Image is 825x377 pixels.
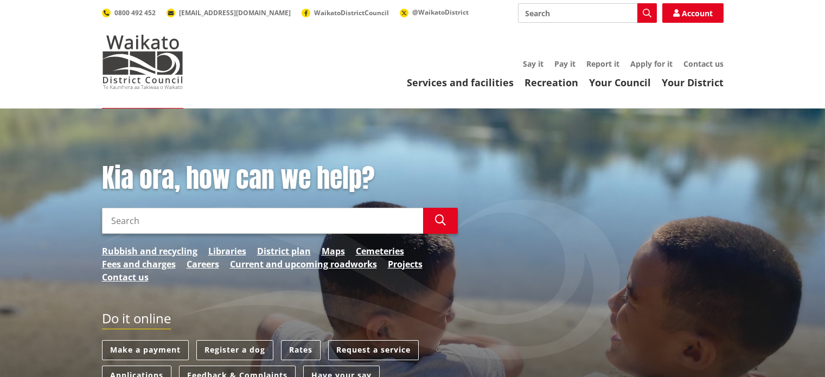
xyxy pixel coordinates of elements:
a: Recreation [525,76,578,89]
span: [EMAIL_ADDRESS][DOMAIN_NAME] [179,8,291,17]
a: Libraries [208,245,246,258]
a: WaikatoDistrictCouncil [302,8,389,17]
a: Request a service [328,340,419,360]
span: 0800 492 452 [114,8,156,17]
a: Current and upcoming roadworks [230,258,377,271]
a: Services and facilities [407,76,514,89]
a: Careers [187,258,219,271]
a: Contact us [102,271,149,284]
a: Contact us [683,59,724,69]
a: Report it [586,59,619,69]
a: Say it [523,59,543,69]
a: Account [662,3,724,23]
a: Make a payment [102,340,189,360]
span: WaikatoDistrictCouncil [314,8,389,17]
span: @WaikatoDistrict [412,8,469,17]
a: Rubbish and recycling [102,245,197,258]
a: Your District [662,76,724,89]
a: Your Council [589,76,651,89]
a: @WaikatoDistrict [400,8,469,17]
a: Rates [281,340,321,360]
a: District plan [257,245,311,258]
input: Search input [518,3,657,23]
input: Search input [102,208,423,234]
h2: Do it online [102,311,171,330]
a: [EMAIL_ADDRESS][DOMAIN_NAME] [167,8,291,17]
h1: Kia ora, how can we help? [102,163,458,194]
a: Apply for it [630,59,673,69]
a: Fees and charges [102,258,176,271]
img: Waikato District Council - Te Kaunihera aa Takiwaa o Waikato [102,35,183,89]
a: Cemeteries [356,245,404,258]
a: 0800 492 452 [102,8,156,17]
a: Projects [388,258,423,271]
a: Register a dog [196,340,273,360]
a: Maps [322,245,345,258]
a: Pay it [554,59,575,69]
